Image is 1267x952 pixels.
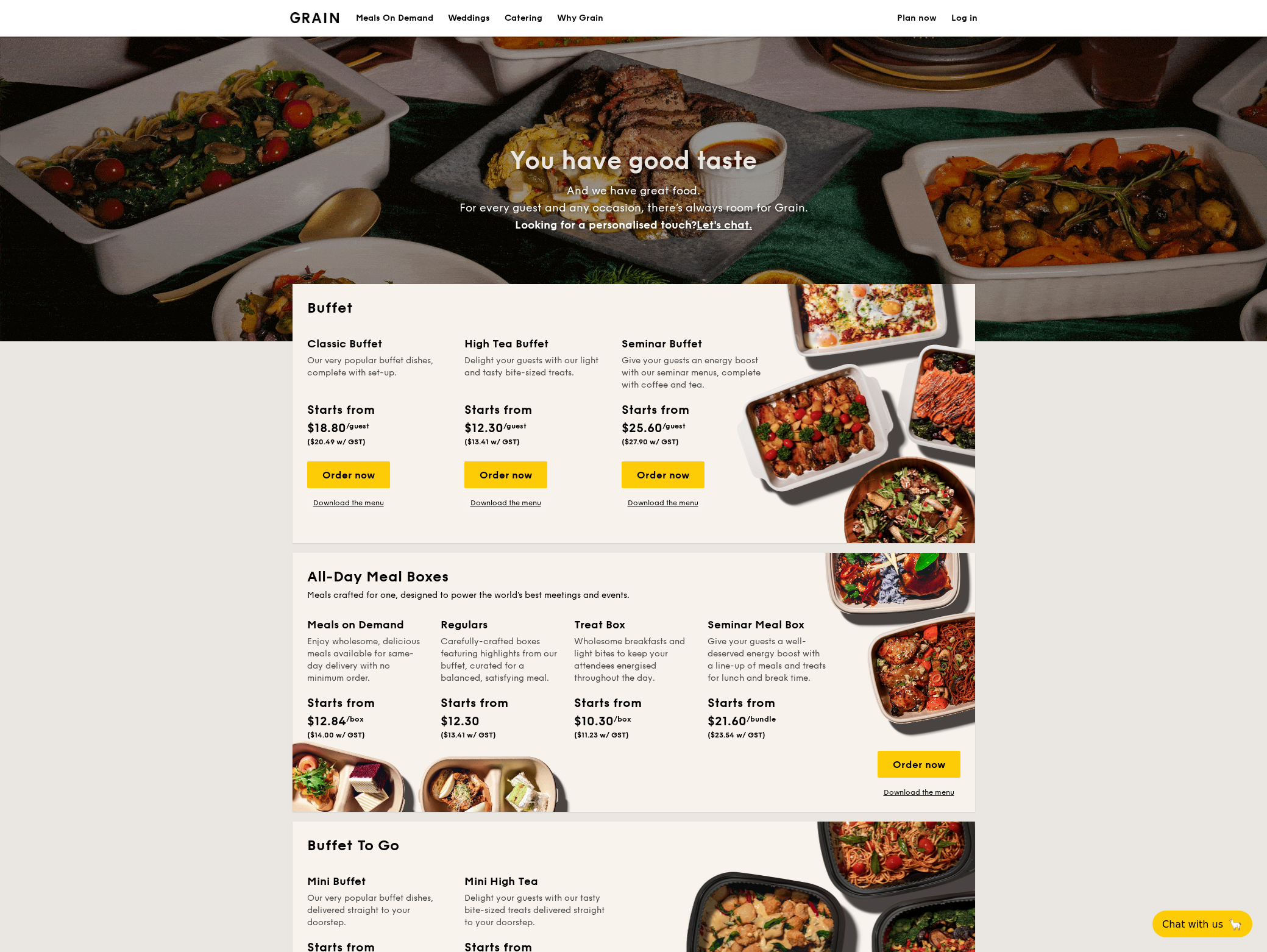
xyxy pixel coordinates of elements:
[441,616,559,633] div: Regulars
[464,335,607,352] div: High Tea Buffet
[503,422,527,430] span: /guest
[307,694,362,712] div: Starts from
[574,636,693,684] div: Wholesome breakfasts and light bites to keep your attendees energised throughout the day.
[697,218,752,232] span: Let's chat.
[464,355,607,391] div: Delight your guests with our light and tasty bite-sized treats.
[515,218,697,232] span: Looking for a personalised touch?
[708,616,826,633] div: Seminar Meal Box
[346,715,364,723] span: /box
[622,355,764,391] div: Give your guests an energy boost with our seminar menus, complete with coffee and tea.
[622,421,662,436] span: $25.60
[1162,918,1223,930] span: Chat with us
[307,567,960,587] h2: All-Day Meal Boxes
[441,731,496,739] span: ($13.41 w/ GST)
[307,873,450,890] div: Mini Buffet
[460,184,808,232] span: And we have great food. For every guest and any occasion, there’s always room for Grain.
[708,731,765,739] span: ($23.54 w/ GST)
[464,873,607,890] div: Mini High Tea
[441,694,495,712] div: Starts from
[878,751,960,778] div: Order now
[307,498,390,508] a: Download the menu
[307,589,960,602] div: Meals crafted for one, designed to power the world's best meetings and events.
[622,461,704,488] div: Order now
[464,892,607,929] div: Delight your guests with our tasty bite-sized treats delivered straight to your doorstep.
[307,335,450,352] div: Classic Buffet
[708,636,826,684] div: Give your guests a well-deserved energy boost with a line-up of meals and treats for lunch and br...
[441,714,480,729] span: $12.30
[346,422,369,430] span: /guest
[708,694,762,712] div: Starts from
[708,714,747,729] span: $21.60
[307,461,390,488] div: Order now
[622,438,679,446] span: ($27.90 w/ GST)
[510,146,757,176] span: You have good taste
[307,438,366,446] span: ($20.49 w/ GST)
[307,892,450,929] div: Our very popular buffet dishes, delivered straight to your doorstep.
[290,12,339,23] a: Logotype
[290,12,339,23] img: Grain
[307,355,450,391] div: Our very popular buffet dishes, complete with set-up.
[464,401,531,419] div: Starts from
[622,401,688,419] div: Starts from
[574,731,629,739] span: ($11.23 w/ GST)
[464,421,503,436] span: $12.30
[464,438,520,446] span: ($13.41 w/ GST)
[307,616,426,633] div: Meals on Demand
[622,335,764,352] div: Seminar Buffet
[662,422,686,430] span: /guest
[878,787,960,797] a: Download the menu
[441,636,559,684] div: Carefully-crafted boxes featuring highlights from our buffet, curated for a balanced, satisfying ...
[574,694,629,712] div: Starts from
[747,715,776,723] span: /bundle
[307,731,365,739] span: ($14.00 w/ GST)
[307,636,426,684] div: Enjoy wholesome, delicious meals available for same-day delivery with no minimum order.
[307,714,346,729] span: $12.84
[1152,911,1252,937] button: Chat with us🦙
[1228,917,1243,931] span: 🦙
[574,714,614,729] span: $10.30
[614,715,631,723] span: /box
[307,299,960,318] h2: Buffet
[574,616,693,633] div: Treat Box
[307,401,374,419] div: Starts from
[307,421,346,436] span: $18.80
[622,498,704,508] a: Download the menu
[464,498,547,508] a: Download the menu
[464,461,547,488] div: Order now
[307,836,960,856] h2: Buffet To Go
